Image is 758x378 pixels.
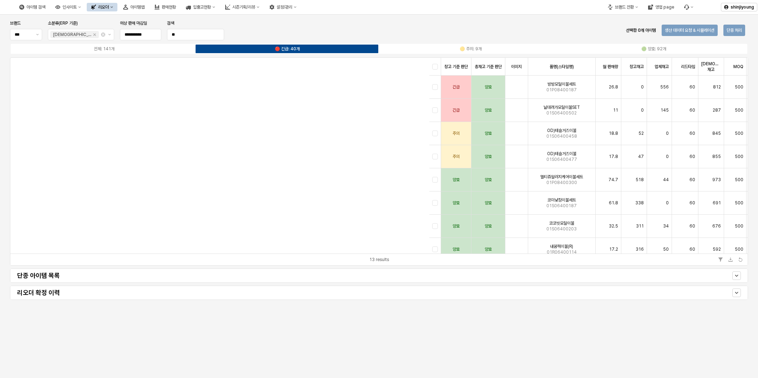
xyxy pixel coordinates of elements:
[485,223,492,229] span: 양호
[662,25,718,36] button: 생산 데이터 요청 & 시뮬레이션
[379,46,562,52] label: 🟡 주의: 9개
[15,3,50,11] button: 아이템 검색
[453,177,460,183] span: 양호
[369,256,389,263] div: 13 results
[712,177,721,183] span: 973
[734,246,743,252] span: 500
[485,177,492,183] span: 양호
[162,5,176,10] div: 판매현황
[12,46,196,52] label: 전체: 141개
[546,203,577,209] span: 01S06400187
[547,81,576,87] span: 방방모달이불세트
[475,64,502,70] span: 총재고 기준 판단
[485,200,492,206] span: 양호
[660,84,669,90] span: 556
[182,3,219,11] button: 입출고현황
[26,5,45,10] div: 아이템 검색
[51,3,85,11] button: 인사이트
[641,84,643,90] span: 0
[609,154,618,159] span: 17.8
[546,110,577,116] span: 01S06400502
[549,220,574,226] span: 코코빗모달이불
[130,5,145,10] div: 아이템맵
[666,200,669,206] span: 0
[444,64,468,70] span: 창고 기준 판단
[603,64,618,70] span: 월 판매량
[663,246,669,252] span: 50
[689,154,695,159] span: 60
[546,180,577,185] span: 01P08400300
[689,200,695,206] span: 60
[712,131,721,136] span: 845
[613,107,618,113] span: 11
[550,244,573,249] span: 내꿈꿔이불(R)
[663,223,669,229] span: 34
[732,288,741,297] button: Show
[635,177,643,183] span: 518
[638,131,643,136] span: 52
[689,246,695,252] span: 60
[689,177,695,183] span: 60
[635,200,643,206] span: 338
[721,3,757,11] button: shinjiyoung
[723,25,745,36] button: 단종 처리
[680,3,698,11] div: 버그 제보 및 기능 개선 요청
[221,3,264,11] button: 시즌기획/리뷰
[689,84,695,90] span: 60
[53,31,92,38] div: [DEMOGRAPHIC_DATA]
[732,271,741,280] button: Show
[609,246,618,252] span: 17.2
[731,4,754,10] p: shinjiyoung
[636,223,643,229] span: 311
[546,226,577,232] span: 01S06400203
[609,131,618,136] span: 18.8
[10,21,21,26] span: 브랜드
[546,249,576,255] span: 01R06400114
[98,5,109,10] div: 리오더
[485,131,492,136] span: 양호
[460,46,482,51] div: 🟡 주의: 9개
[603,3,642,11] div: 브랜드 전환
[485,246,492,252] span: 양호
[712,107,721,113] span: 287
[733,64,743,70] span: MOQ
[196,46,379,52] label: 🔴 긴급: 40개
[629,64,643,70] span: 창고재고
[546,87,577,93] span: 01P08400187
[547,128,576,133] span: OD)테슬거즈이불
[726,255,735,264] button: Download
[453,84,460,90] span: 긴급
[712,223,721,229] span: 676
[150,3,180,11] button: 판매현황
[734,84,743,90] span: 500
[689,107,695,113] span: 60
[626,28,656,33] strong: 선택한 0개 아이템
[665,27,714,33] p: 생산 데이터 요청 & 시뮬레이션
[277,5,292,10] div: 설정/관리
[713,84,721,90] span: 812
[17,272,559,279] h4: 단종 아이템 목록
[666,154,669,159] span: 0
[93,33,96,36] div: Remove 이불
[119,3,149,11] button: 아이템맵
[734,154,743,159] span: 500
[712,200,721,206] span: 691
[94,46,115,51] div: 전체: 141개
[62,5,77,10] div: 인사이트
[193,5,211,10] div: 입출고현황
[33,29,42,40] button: 제안 사항 표시
[549,64,573,70] span: 품명(스타일명)
[663,177,669,183] span: 44
[167,21,174,26] span: 검색
[265,3,301,11] button: 설정/관리
[547,151,576,157] span: OD)테슬거즈이불
[543,104,580,110] span: 날데려가모달이불SET
[453,131,460,136] span: 주의
[736,255,745,264] button: Refresh
[105,29,114,40] button: 제안 사항 표시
